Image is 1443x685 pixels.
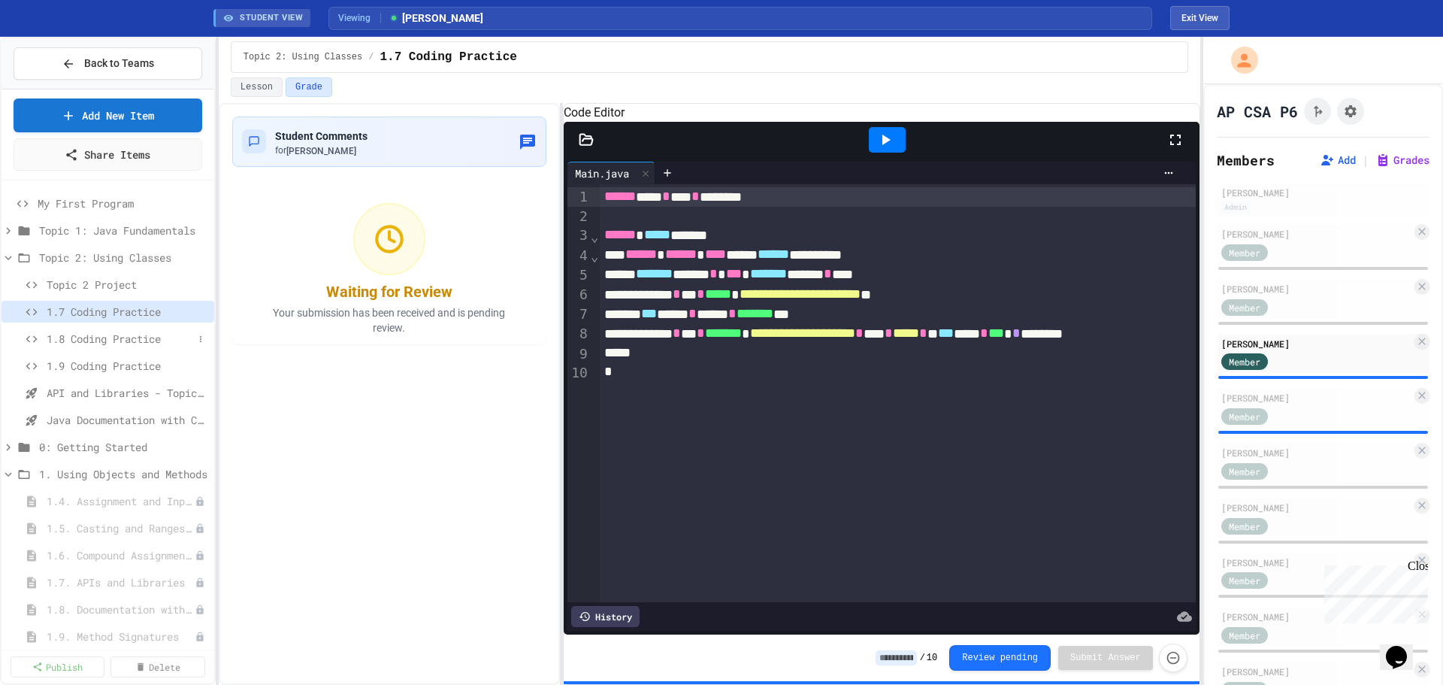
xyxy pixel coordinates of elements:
[1217,150,1275,171] h2: Members
[195,523,205,534] div: Unpublished
[927,652,937,664] span: 10
[567,165,637,181] div: Main.java
[1229,355,1260,368] span: Member
[1362,151,1369,169] span: |
[920,652,925,664] span: /
[47,547,195,563] span: 1.6. Compound Assignment Operators
[1380,625,1428,670] iframe: chat widget
[195,577,205,588] div: Unpublished
[567,285,590,305] div: 6
[195,632,205,642] div: Unpublished
[1221,282,1411,296] div: [PERSON_NAME]
[286,146,356,156] span: [PERSON_NAME]
[47,304,208,320] span: 1.7 Coding Practice
[326,281,452,302] div: Waiting for Review
[254,305,525,335] p: Your submission has been received and is pending review.
[47,385,208,401] span: API and Libraries - Topic 1.7
[1229,465,1260,478] span: Member
[1337,98,1364,125] button: Assignment Settings
[286,77,332,97] button: Grade
[389,11,483,26] span: [PERSON_NAME]
[47,574,195,590] span: 1.7. APIs and Libraries
[380,48,516,66] span: 1.7 Coding Practice
[1070,652,1141,664] span: Submit Answer
[1229,246,1260,259] span: Member
[47,520,195,536] span: 1.5. Casting and Ranges of Values
[567,162,655,184] div: Main.java
[1221,665,1411,678] div: [PERSON_NAME]
[1221,227,1411,241] div: [PERSON_NAME]
[1221,337,1411,350] div: [PERSON_NAME]
[14,99,202,132] a: Add New Item
[1215,43,1262,77] div: My Account
[244,51,362,63] span: Topic 2: Using Classes
[564,104,1199,122] h6: Code Editor
[14,138,202,171] a: Share Items
[39,250,208,265] span: Topic 2: Using Classes
[567,344,590,363] div: 9
[195,496,205,507] div: Unpublished
[1221,501,1411,514] div: [PERSON_NAME]
[1229,629,1260,642] span: Member
[1229,574,1260,587] span: Member
[368,51,374,63] span: /
[567,265,590,285] div: 5
[590,248,600,264] span: Fold line
[47,358,208,374] span: 1.9 Coding Practice
[567,187,590,207] div: 1
[1221,446,1411,459] div: [PERSON_NAME]
[39,466,208,482] span: 1. Using Objects and Methods
[195,550,205,561] div: Unpublished
[1221,391,1411,405] div: [PERSON_NAME]
[1318,559,1428,623] iframe: chat widget
[567,363,590,382] div: 10
[567,324,590,344] div: 8
[1375,153,1429,168] button: Grades
[14,47,202,80] button: Back to Teams
[39,439,208,455] span: 0: Getting Started
[567,226,590,245] div: 3
[275,130,368,142] span: Student Comments
[949,645,1051,671] button: Review pending
[1229,301,1260,314] span: Member
[39,223,208,238] span: Topic 1: Java Fundamentals
[1170,6,1230,30] button: Exit student view
[1159,644,1187,672] button: Force resubmission of student's answer (Admin only)
[1304,98,1331,125] button: Click to see fork details
[1217,101,1298,122] h1: AP CSA P6
[1058,646,1153,670] button: Submit Answer
[47,331,193,347] span: 1.8 Coding Practice
[47,493,195,509] span: 1.4. Assignment and Input
[231,77,283,97] button: Lesson
[567,207,590,226] div: 2
[275,144,368,157] div: for
[47,277,208,292] span: Topic 2 Project
[11,656,104,677] a: Publish
[47,629,195,644] span: 1.9. Method Signatures
[84,56,154,71] span: Back to Teams
[1229,410,1260,423] span: Member
[195,605,205,615] div: Unpublished
[567,305,590,324] div: 7
[590,229,600,244] span: Fold line
[1221,186,1425,199] div: [PERSON_NAME]
[1221,610,1411,623] div: [PERSON_NAME]
[240,12,303,25] span: STUDENT VIEW
[338,11,381,25] span: Viewing
[6,6,104,95] div: Chat with us now!Close
[567,246,590,265] div: 4
[47,602,195,617] span: 1.8. Documentation with Comments and Preconditions
[1320,153,1356,168] button: Add
[1221,556,1411,569] div: [PERSON_NAME]
[1221,201,1250,214] div: Admin
[47,412,208,428] span: Java Documentation with Comments - Topic 1.8
[110,656,204,677] a: Delete
[193,332,208,347] button: More options
[1229,520,1260,533] span: Member
[38,195,208,211] span: My First Program
[571,606,640,627] div: History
